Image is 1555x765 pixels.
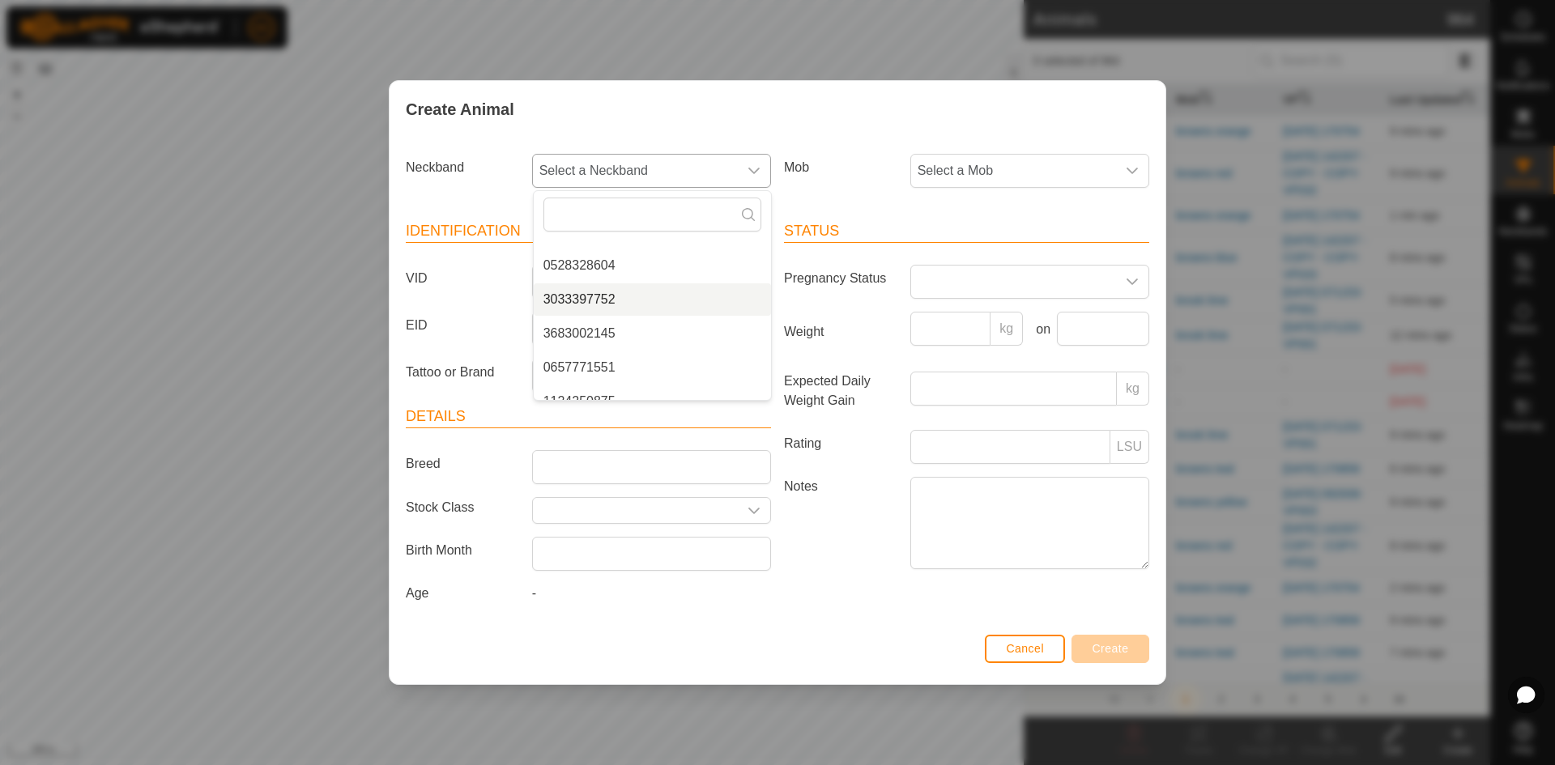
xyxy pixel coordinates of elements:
span: 3683002145 [543,324,616,343]
p-inputgroup-addon: kg [991,312,1023,346]
button: Cancel [985,635,1065,663]
button: Create [1071,635,1149,663]
label: VID [399,265,526,292]
li: 3033397752 [534,283,771,316]
span: Select a Mob [911,155,1116,187]
span: 3033397752 [543,290,616,309]
span: - [532,586,536,600]
p-inputgroup-addon: LSU [1110,430,1149,464]
header: Status [784,220,1149,243]
label: Weight [777,312,904,352]
label: Pregnancy Status [777,265,904,292]
span: Create Animal [406,97,514,121]
span: Cancel [1006,642,1044,655]
label: Age [399,584,526,603]
li: 0528328604 [534,249,771,282]
label: Mob [777,154,904,181]
label: Stock Class [399,497,526,517]
label: Rating [777,430,904,457]
label: Tattoo or Brand [399,359,526,386]
li: 1124250875 [534,385,771,418]
label: Breed [399,450,526,478]
label: Neckband [399,154,526,181]
span: 0657771551 [543,358,616,377]
div: dropdown trigger [738,498,770,523]
header: Details [406,406,771,428]
p-inputgroup-addon: kg [1117,372,1149,406]
li: 3683002145 [534,317,771,350]
div: dropdown trigger [1116,155,1148,187]
li: 0657771551 [534,351,771,384]
span: Select a Neckband [533,155,738,187]
label: Expected Daily Weight Gain [777,372,904,410]
label: EID [399,312,526,339]
header: Identification [406,220,771,243]
span: 0528328604 [543,256,616,275]
span: Create [1093,642,1129,655]
label: Birth Month [399,537,526,564]
label: on [1029,320,1050,339]
div: dropdown trigger [1116,266,1148,298]
label: Notes [777,477,904,568]
div: dropdown trigger [738,155,770,187]
span: 1124250875 [543,392,616,411]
